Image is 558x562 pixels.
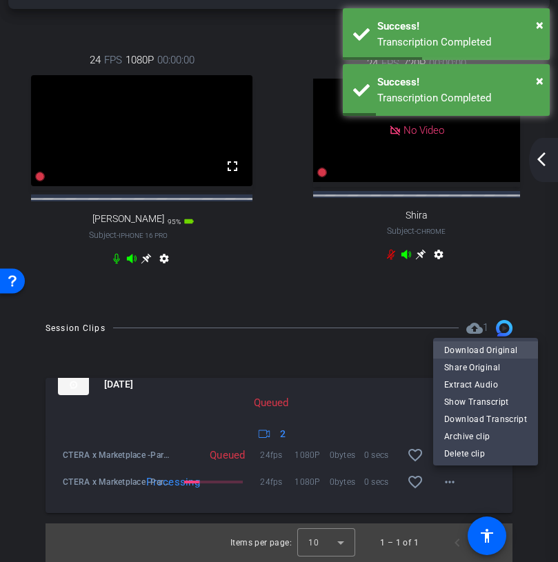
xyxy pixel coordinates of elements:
[444,411,527,428] span: Download Transcript
[536,70,544,91] button: Close
[377,34,539,50] div: Transcription Completed
[444,342,527,359] span: Download Original
[377,74,539,90] div: Success!
[377,90,539,106] div: Transcription Completed
[444,359,527,376] span: Share Original
[536,17,544,33] span: ×
[444,428,527,445] span: Archive clip
[377,19,539,34] div: Success!
[536,72,544,89] span: ×
[444,377,527,393] span: Extract Audio
[536,14,544,35] button: Close
[444,394,527,410] span: Show Transcript
[444,445,527,462] span: Delete clip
